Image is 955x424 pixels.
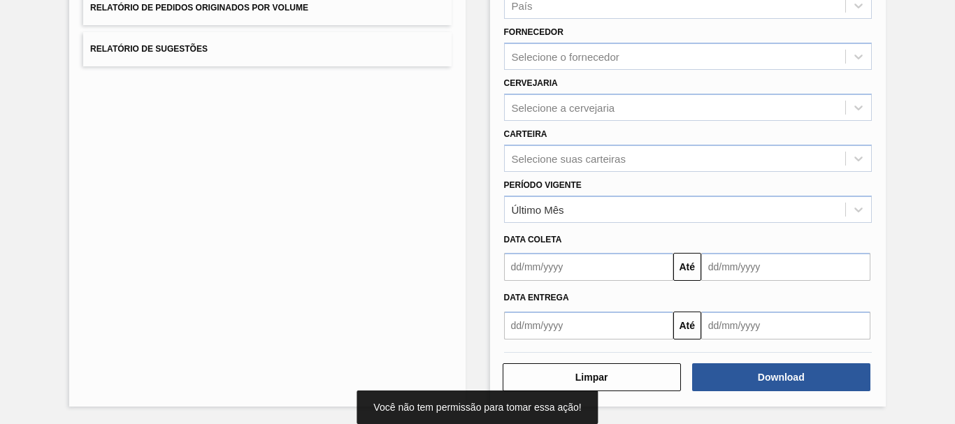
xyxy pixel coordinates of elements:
[504,293,569,302] span: Data Entrega
[90,44,208,54] span: Relatório de Sugestões
[504,27,563,37] label: Fornecedor
[90,3,308,13] span: Relatório de Pedidos Originados por Volume
[701,312,870,339] input: dd/mm/yyyy
[692,363,870,391] button: Download
[673,312,701,339] button: Até
[504,312,673,339] input: dd/mm/yyyy
[512,51,619,63] div: Selecione o fornecedor
[373,402,581,413] span: Você não tem permissão para tomar essa ação!
[504,78,558,88] label: Cervejaria
[503,363,681,391] button: Limpar
[673,253,701,281] button: Até
[701,253,870,281] input: dd/mm/yyyy
[504,129,547,139] label: Carteira
[504,180,582,190] label: Período Vigente
[83,32,451,66] button: Relatório de Sugestões
[512,203,564,215] div: Último Mês
[504,253,673,281] input: dd/mm/yyyy
[504,235,562,244] span: Data coleta
[512,101,615,113] div: Selecione a cervejaria
[512,152,626,164] div: Selecione suas carteiras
